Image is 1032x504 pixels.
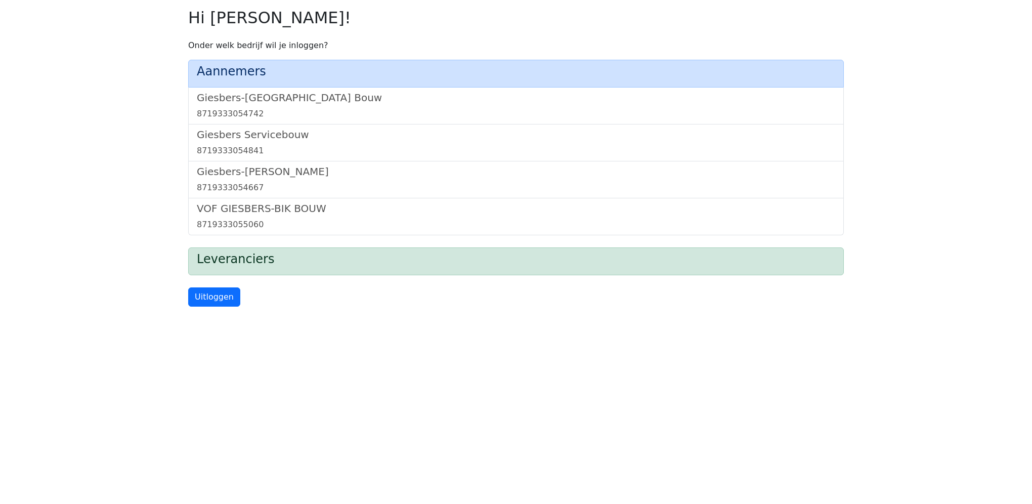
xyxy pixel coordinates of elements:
div: 8719333055060 [197,219,835,231]
div: 8719333054742 [197,108,835,120]
a: Giesbers-[PERSON_NAME]8719333054667 [197,165,835,194]
h5: Giesbers-[GEOGRAPHIC_DATA] Bouw [197,92,835,104]
a: Uitloggen [188,287,240,307]
div: 8719333054667 [197,182,835,194]
p: Onder welk bedrijf wil je inloggen? [188,39,844,52]
a: VOF GIESBERS-BIK BOUW8719333055060 [197,202,835,231]
div: 8719333054841 [197,145,835,157]
h4: Aannemers [197,64,835,79]
a: Giesbers-[GEOGRAPHIC_DATA] Bouw8719333054742 [197,92,835,120]
a: Giesbers Servicebouw8719333054841 [197,129,835,157]
h4: Leveranciers [197,252,835,267]
h2: Hi [PERSON_NAME]! [188,8,844,27]
h5: Giesbers Servicebouw [197,129,835,141]
h5: Giesbers-[PERSON_NAME] [197,165,835,178]
h5: VOF GIESBERS-BIK BOUW [197,202,835,215]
